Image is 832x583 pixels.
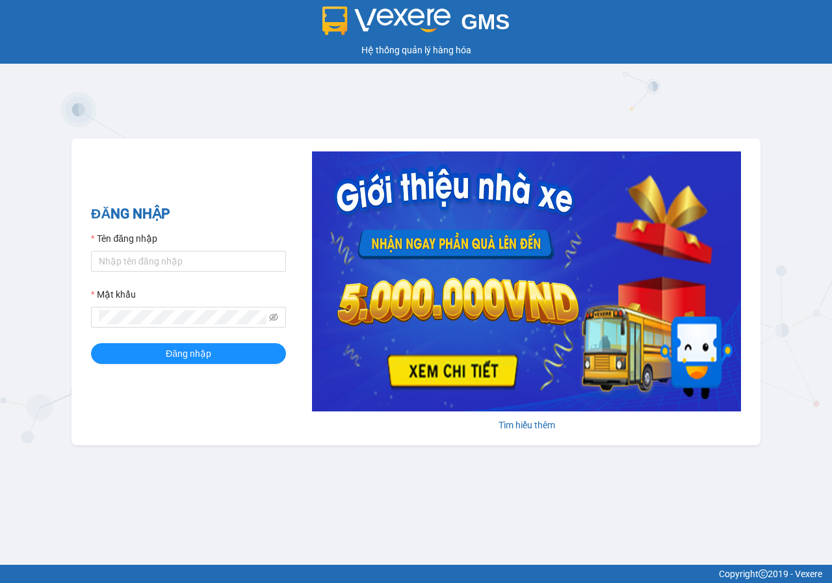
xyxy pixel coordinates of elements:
label: Mật khẩu [91,287,136,302]
img: logo 2 [322,6,451,35]
img: banner-0 [312,151,741,411]
a: GMS [322,19,510,30]
span: copyright [759,569,768,578]
button: Đăng nhập [91,343,286,364]
h2: ĐĂNG NHẬP [91,203,286,225]
input: Mật khẩu [99,310,266,324]
div: Tìm hiểu thêm [312,418,741,432]
div: Copyright 2019 - Vexere [10,567,822,581]
input: Tên đăng nhập [91,251,286,272]
span: Đăng nhập [166,346,211,361]
span: GMS [461,10,510,34]
label: Tên đăng nhập [91,231,157,246]
div: Hệ thống quản lý hàng hóa [3,43,829,57]
span: eye-invisible [269,313,278,322]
